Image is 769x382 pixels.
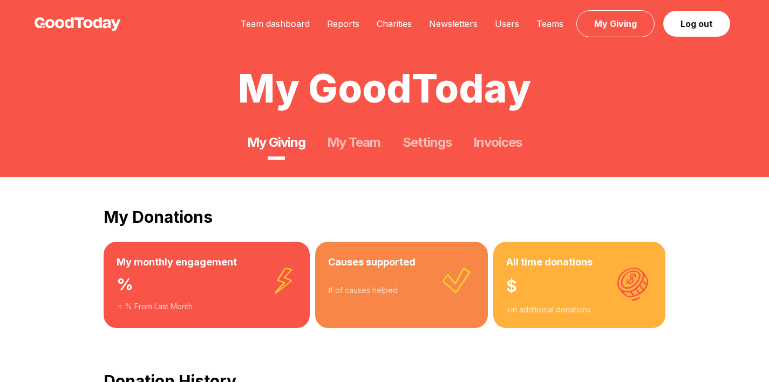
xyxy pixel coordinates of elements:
a: Users [486,18,528,29]
h3: Causes supported [328,255,475,270]
a: Settings [403,134,452,151]
h3: My monthly engagement [117,255,297,270]
a: Log out [663,11,730,37]
img: GoodToday [35,17,121,31]
a: Teams [528,18,572,29]
div: # of causes helped [328,285,475,296]
a: My Giving [576,10,655,37]
h3: All time donations [506,255,652,270]
div: % [117,270,297,301]
a: Reports [318,18,368,29]
div: $ [506,270,652,304]
div: + in additional donations [506,304,652,315]
a: My Giving [247,134,305,151]
a: My Team [327,134,380,151]
a: Invoices [473,134,522,151]
a: Team dashboard [232,18,318,29]
a: Newsletters [420,18,486,29]
a: Charities [368,18,420,29]
div: % From Last Month [117,301,297,312]
h2: My Donations [104,207,665,227]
